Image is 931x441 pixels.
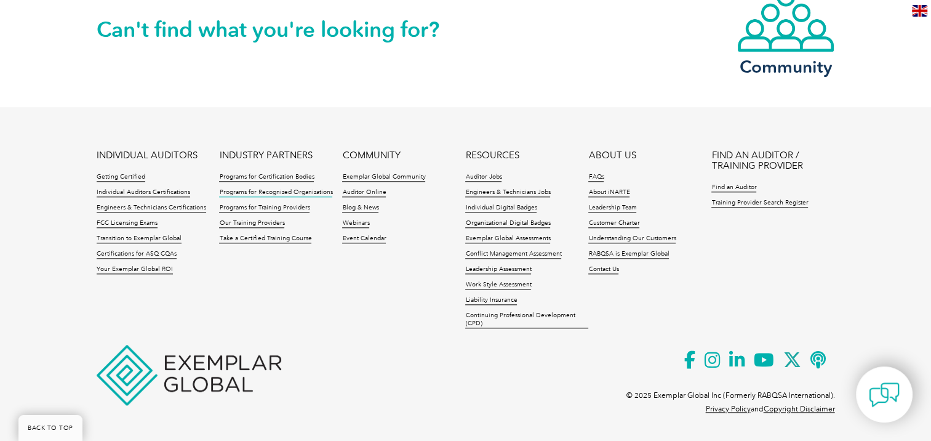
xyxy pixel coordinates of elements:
a: Individual Digital Badges [465,204,537,212]
a: FAQs [588,173,604,182]
a: Blog & News [342,204,378,212]
a: Find an Auditor [711,184,756,192]
a: Liability Insurance [465,296,517,305]
p: © 2025 Exemplar Global Inc (Formerly RABQSA International). [626,389,835,402]
a: Leadership Team [588,204,636,212]
a: Programs for Training Providers [219,204,310,212]
a: Take a Certified Training Course [219,235,311,243]
a: FCC Licensing Exams [97,219,158,228]
a: Engineers & Technicians Jobs [465,188,550,197]
img: Exemplar Global [97,345,281,405]
a: Training Provider Search Register [711,199,808,208]
a: INDIVIDUAL AUDITORS [97,150,198,161]
a: Work Style Assessment [465,281,531,289]
a: Conflict Management Assessment [465,250,561,259]
a: Engineers & Technicians Certifications [97,204,206,212]
a: Webinars [342,219,369,228]
h2: Can't find what you're looking for? [97,20,466,39]
a: ABOUT US [588,150,636,161]
a: FIND AN AUDITOR / TRAINING PROVIDER [711,150,834,171]
a: BACK TO TOP [18,415,82,441]
a: Transition to Exemplar Global [97,235,182,243]
img: contact-chat.png [869,379,900,410]
a: Continuing Professional Development (CPD) [465,312,588,328]
a: Event Calendar [342,235,386,243]
a: Contact Us [588,265,618,274]
a: Our Training Providers [219,219,284,228]
a: Certifications for ASQ CQAs [97,250,177,259]
p: and [706,402,835,416]
a: Privacy Policy [706,405,751,413]
img: en [912,5,927,17]
a: Copyright Disclaimer [764,405,835,413]
a: RABQSA is Exemplar Global [588,250,669,259]
h3: Community [737,59,835,75]
a: Auditor Jobs [465,173,501,182]
a: Your Exemplar Global ROI [97,265,173,274]
a: Programs for Recognized Organizations [219,188,332,197]
a: Exemplar Global Community [342,173,425,182]
a: INDUSTRY PARTNERS [219,150,312,161]
a: Leadership Assessment [465,265,531,274]
a: Individual Auditors Certifications [97,188,190,197]
a: Getting Certified [97,173,145,182]
a: Understanding Our Customers [588,235,676,243]
a: Customer Charter [588,219,639,228]
a: Auditor Online [342,188,386,197]
a: Organizational Digital Badges [465,219,550,228]
a: COMMUNITY [342,150,400,161]
a: About iNARTE [588,188,629,197]
a: RESOURCES [465,150,519,161]
a: Programs for Certification Bodies [219,173,314,182]
a: Exemplar Global Assessments [465,235,550,243]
